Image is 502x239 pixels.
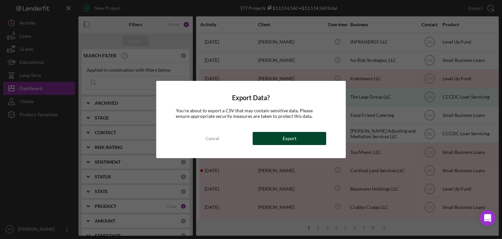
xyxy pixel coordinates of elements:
div: Cancel [206,132,219,145]
button: Export [253,132,326,145]
div: Open Intercom Messenger [480,210,495,226]
button: Cancel [176,132,249,145]
div: Export [283,132,296,145]
h4: Export Data? [176,94,326,101]
div: You're about to export a CSV that may contain sensitive data. Please ensure appropriate security ... [176,108,326,119]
